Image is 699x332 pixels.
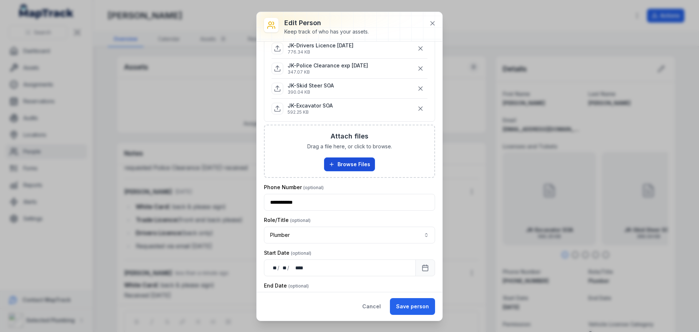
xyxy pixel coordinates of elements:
h3: Attach files [331,131,368,141]
p: 776.34 KB [288,49,354,55]
p: JK-Police Clearance exp [DATE] [288,62,368,69]
label: Role/Title [264,216,311,224]
div: / [277,264,280,272]
label: Start Date [264,249,311,257]
p: JK-Skid Steer SOA [288,82,334,89]
label: End Date [264,282,309,289]
h3: Edit person [284,18,369,28]
p: 390.04 KB [288,89,334,95]
p: 592.25 KB [288,109,333,115]
div: day, [270,264,277,272]
button: Calendar [415,259,435,276]
button: Plumber [264,227,435,243]
button: Cancel [356,298,387,315]
button: Save person [390,298,435,315]
div: Keep track of who has your assets. [284,28,369,35]
div: month, [280,264,287,272]
label: Phone Number [264,184,324,191]
button: Browse Files [324,157,375,171]
p: JK-Excavator SOA [288,102,333,109]
div: year, [290,264,304,272]
p: 347.07 KB [288,69,368,75]
span: Drag a file here, or click to browse. [307,143,392,150]
p: JK-Drivers Licence [DATE] [288,42,354,49]
div: / [287,264,290,272]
